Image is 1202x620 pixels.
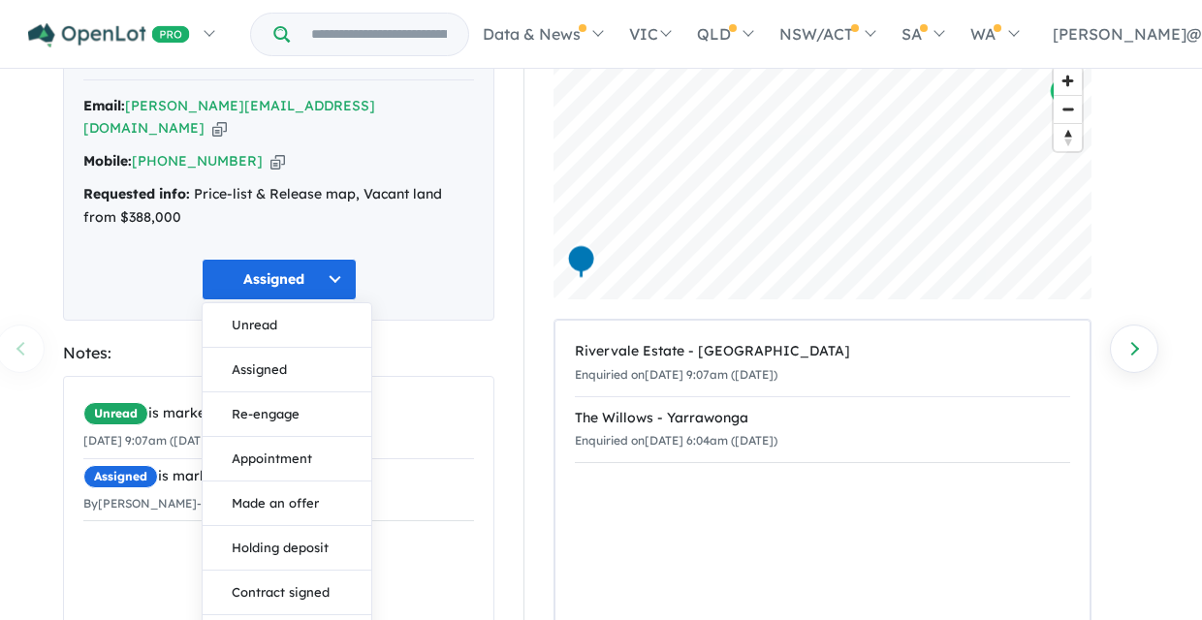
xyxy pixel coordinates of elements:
span: Reset bearing to north [1054,124,1082,151]
span: Assigned [83,465,158,488]
a: [PERSON_NAME][EMAIL_ADDRESS][DOMAIN_NAME] [83,97,375,138]
a: [PHONE_NUMBER] [132,152,263,170]
div: The Willows - Yarrawonga [575,407,1070,430]
button: Reset bearing to north [1054,123,1082,151]
div: Map marker [567,244,596,280]
button: Copy [270,151,285,171]
img: Openlot PRO Logo White [28,23,190,47]
span: Unread [83,402,148,425]
small: By [PERSON_NAME] - [DATE] 11:54am ([DATE]) [83,496,339,511]
div: is marked. [83,465,474,488]
strong: Mobile: [83,152,132,170]
button: Made an offer [203,481,371,526]
small: [DATE] 9:07am ([DATE]) [83,433,216,448]
div: Map marker [1049,77,1078,112]
small: Enquiried on [DATE] 6:04am ([DATE]) [575,433,777,448]
button: Re-engage [203,392,371,437]
button: Zoom out [1054,95,1082,123]
button: Copy [212,118,227,139]
a: Rivervale Estate - [GEOGRAPHIC_DATA]Enquiried on[DATE] 9:07am ([DATE]) [575,330,1070,397]
canvas: Map [554,57,1091,299]
button: Assigned [202,259,357,300]
span: Zoom out [1054,96,1082,123]
input: Try estate name, suburb, builder or developer [294,14,464,55]
a: The Willows - YarrawongaEnquiried on[DATE] 6:04am ([DATE]) [575,396,1070,464]
button: Holding deposit [203,526,371,571]
button: Contract signed [203,571,371,615]
button: Assigned [203,348,371,392]
div: Rivervale Estate - [GEOGRAPHIC_DATA] [575,340,1070,363]
button: Unread [203,303,371,348]
button: Appointment [203,437,371,481]
strong: Requested info: [83,185,190,202]
small: Enquiried on [DATE] 9:07am ([DATE]) [575,367,777,382]
div: Price-list & Release map, Vacant land from $388,000 [83,183,474,230]
strong: Email: [83,97,125,114]
div: Notes: [63,340,494,366]
button: Zoom in [1054,67,1082,95]
div: is marked. [83,402,474,425]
